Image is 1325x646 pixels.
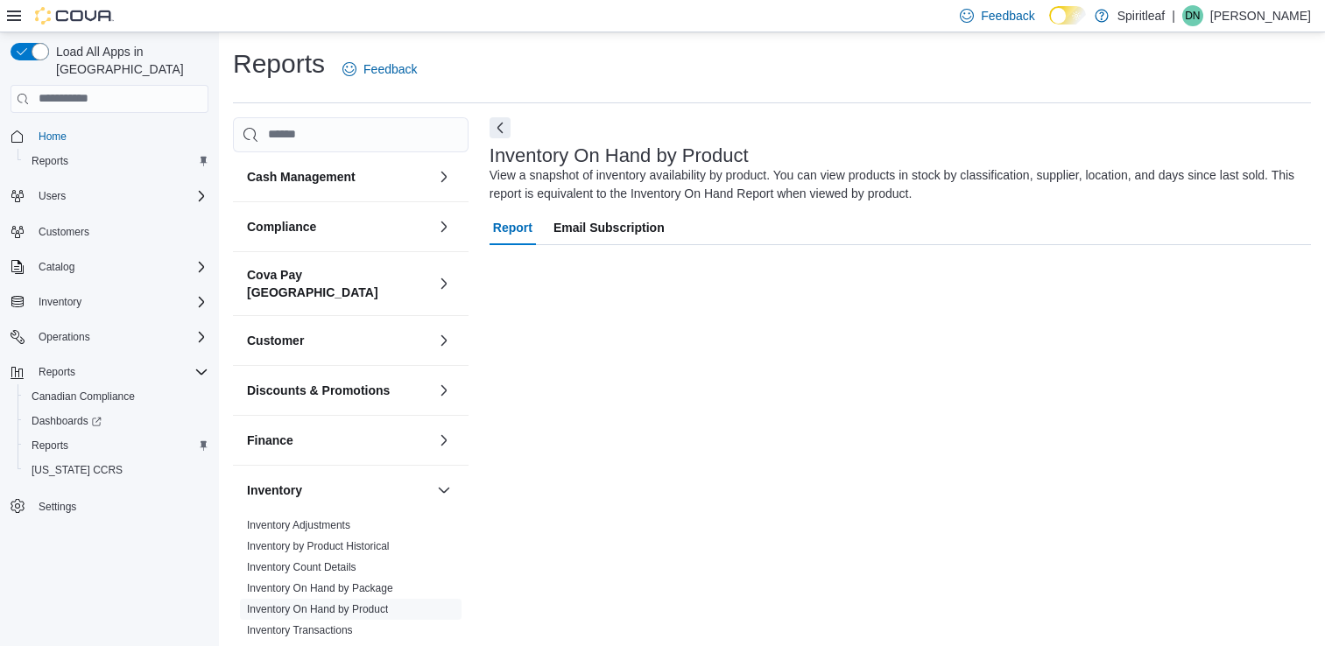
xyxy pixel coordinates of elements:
span: Reports [32,154,68,168]
a: Inventory On Hand by Product [247,603,388,615]
div: View a snapshot of inventory availability by product. You can view products in stock by classific... [490,166,1302,203]
h1: Reports [233,46,325,81]
span: Customers [32,221,208,242]
button: Inventory [32,291,88,312]
span: Inventory [39,295,81,309]
span: Feedback [981,7,1034,25]
a: Dashboards [18,409,215,433]
span: Operations [32,327,208,348]
span: Home [39,130,67,144]
nav: Complex example [11,116,208,565]
span: Inventory On Hand by Package [247,581,393,595]
button: Reports [18,433,215,458]
span: Operations [39,330,90,344]
button: Inventory [247,481,430,499]
button: Users [4,184,215,208]
span: Catalog [39,260,74,274]
button: Compliance [433,216,455,237]
button: Catalog [4,255,215,279]
span: Settings [39,500,76,514]
a: Dashboards [25,411,109,432]
a: Reports [25,151,75,172]
span: Inventory Count Details [247,560,356,574]
button: Customer [433,330,455,351]
span: Users [39,189,66,203]
button: Finance [433,430,455,451]
p: | [1172,5,1175,26]
h3: Discounts & Promotions [247,382,390,399]
a: Inventory Adjustments [247,519,350,531]
span: Reports [25,435,208,456]
button: Customers [4,219,215,244]
button: Inventory [433,480,455,501]
button: Settings [4,493,215,518]
h3: Inventory On Hand by Product [490,145,749,166]
button: Customer [247,332,430,349]
button: Finance [247,432,430,449]
a: Inventory Transactions [247,624,353,636]
button: Discounts & Promotions [433,380,455,401]
button: Next [490,117,511,138]
span: Email Subscription [553,210,665,245]
span: Inventory [32,291,208,312]
h3: Inventory [247,481,302,499]
h3: Cash Management [247,168,356,186]
button: Compliance [247,218,430,235]
button: Canadian Compliance [18,384,215,409]
span: Canadian Compliance [32,390,135,404]
span: Users [32,186,208,207]
a: Settings [32,496,83,517]
button: Cova Pay [GEOGRAPHIC_DATA] [433,273,455,294]
input: Dark Mode [1049,6,1086,25]
span: Washington CCRS [25,460,208,481]
div: Danielle N [1182,5,1203,26]
button: [US_STATE] CCRS [18,458,215,482]
a: [US_STATE] CCRS [25,460,130,481]
h3: Customer [247,332,304,349]
button: Catalog [32,256,81,277]
p: Spiritleaf [1117,5,1165,26]
h3: Finance [247,432,293,449]
span: Dashboards [32,414,102,428]
span: Reports [32,362,208,383]
span: Reports [39,365,75,379]
a: Home [32,126,74,147]
span: Inventory by Product Historical [247,539,390,553]
button: Inventory [4,290,215,314]
span: Report [493,210,532,245]
a: Feedback [335,52,424,87]
span: Inventory On Hand by Product [247,602,388,616]
button: Cova Pay [GEOGRAPHIC_DATA] [247,266,430,301]
span: Settings [32,495,208,516]
span: Dashboards [25,411,208,432]
span: Inventory Transactions [247,623,353,637]
button: Discounts & Promotions [247,382,430,399]
button: Users [32,186,73,207]
button: Reports [4,360,215,384]
button: Reports [18,149,215,173]
p: [PERSON_NAME] [1210,5,1311,26]
span: Reports [25,151,208,172]
button: Operations [4,325,215,349]
span: Catalog [32,256,208,277]
span: Canadian Compliance [25,386,208,407]
a: Inventory Count Details [247,561,356,573]
a: Canadian Compliance [25,386,142,407]
a: Customers [32,221,96,242]
span: Feedback [363,60,417,78]
button: Cash Management [433,166,455,187]
span: DN [1185,5,1200,26]
span: Customers [39,225,89,239]
a: Reports [25,435,75,456]
img: Cova [35,7,114,25]
button: Cash Management [247,168,430,186]
span: Home [32,125,208,147]
span: Reports [32,439,68,453]
button: Operations [32,327,97,348]
span: [US_STATE] CCRS [32,463,123,477]
h3: Compliance [247,218,316,235]
span: Inventory Adjustments [247,518,350,532]
button: Reports [32,362,82,383]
